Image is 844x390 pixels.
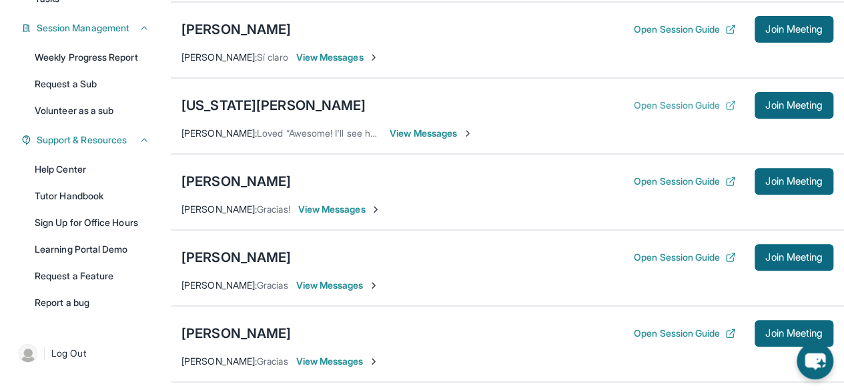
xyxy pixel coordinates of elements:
button: Session Management [31,21,149,35]
span: View Messages [390,127,473,140]
span: [PERSON_NAME] : [181,203,257,215]
span: [PERSON_NAME] : [181,279,257,291]
div: [PERSON_NAME] [181,324,291,343]
img: Chevron-Right [462,128,473,139]
span: Log Out [51,347,86,360]
a: Volunteer as a sub [27,99,157,123]
button: chat-button [797,343,833,379]
img: Chevron-Right [368,280,379,291]
span: View Messages [296,355,380,368]
span: | [43,345,46,361]
div: [PERSON_NAME] [181,248,291,267]
button: Open Session Guide [634,99,736,112]
button: Join Meeting [755,320,833,347]
button: Open Session Guide [634,23,736,36]
button: Join Meeting [755,92,833,119]
button: Open Session Guide [634,175,736,188]
a: Learning Portal Demo [27,237,157,261]
span: View Messages [296,279,380,292]
div: [US_STATE][PERSON_NAME] [181,96,366,115]
span: Join Meeting [765,25,823,33]
a: Request a Sub [27,72,157,96]
span: [PERSON_NAME] : [181,51,257,63]
span: Join Meeting [765,101,823,109]
a: Help Center [27,157,157,181]
span: Support & Resources [37,133,127,147]
span: [PERSON_NAME] : [181,127,257,139]
a: Request a Feature [27,264,157,288]
div: [PERSON_NAME] [181,20,291,39]
a: Tutor Handbook [27,184,157,208]
img: Chevron-Right [368,356,379,367]
span: Join Meeting [765,329,823,337]
a: Weekly Progress Report [27,45,157,69]
button: Join Meeting [755,168,833,195]
span: Session Management [37,21,129,35]
img: Chevron-Right [370,204,381,215]
button: Join Meeting [755,16,833,43]
span: Loved “Awesome! I'll see her later [DATE], thank you!” [257,127,483,139]
span: Join Meeting [765,177,823,185]
button: Open Session Guide [634,251,736,264]
span: Gracias! [257,203,290,215]
span: View Messages [298,203,382,216]
a: |Log Out [13,339,157,368]
button: Join Meeting [755,244,833,271]
span: Join Meeting [765,253,823,261]
a: Report a bug [27,291,157,315]
img: Chevron-Right [368,52,379,63]
a: Sign Up for Office Hours [27,211,157,235]
button: Open Session Guide [634,327,736,340]
span: Sí claro [257,51,288,63]
button: Support & Resources [31,133,149,147]
span: View Messages [296,51,380,64]
div: [PERSON_NAME] [181,172,291,191]
span: [PERSON_NAME] : [181,355,257,367]
span: Gracias [257,355,288,367]
img: user-img [19,344,37,363]
span: Gracias [257,279,288,291]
